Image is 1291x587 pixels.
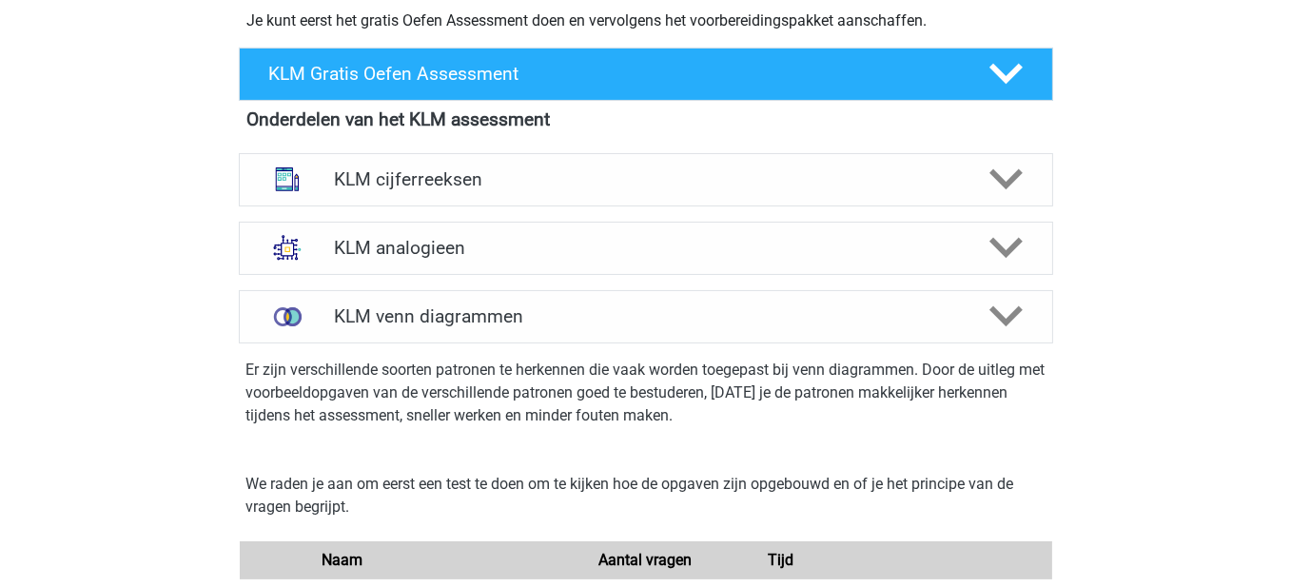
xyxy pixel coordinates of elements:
a: venn diagrammen KLM venn diagrammen [231,290,1061,343]
img: analogieen [263,223,312,272]
div: Tijd [714,549,849,572]
h4: Onderdelen van het KLM assessment [247,108,1045,130]
img: venn diagrammen [263,292,312,342]
h4: KLM analogieen [334,237,957,259]
a: KLM Gratis Oefen Assessment [231,48,1061,101]
div: Naam [307,549,578,572]
h4: KLM venn diagrammen [334,305,957,327]
a: analogieen KLM analogieen [231,222,1061,275]
h4: KLM Gratis Oefen Assessment [269,63,958,85]
img: cijferreeksen [263,154,312,204]
div: Aantal vragen [577,549,713,572]
p: Er zijn verschillende soorten patronen te herkennen die vaak worden toegepast bij venn diagrammen... [246,359,1046,427]
a: cijferreeksen KLM cijferreeksen [231,153,1061,206]
h4: KLM cijferreeksen [334,168,957,190]
p: We raden je aan om eerst een test te doen om te kijken hoe de opgaven zijn opgebouwd en of je het... [246,473,1046,519]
